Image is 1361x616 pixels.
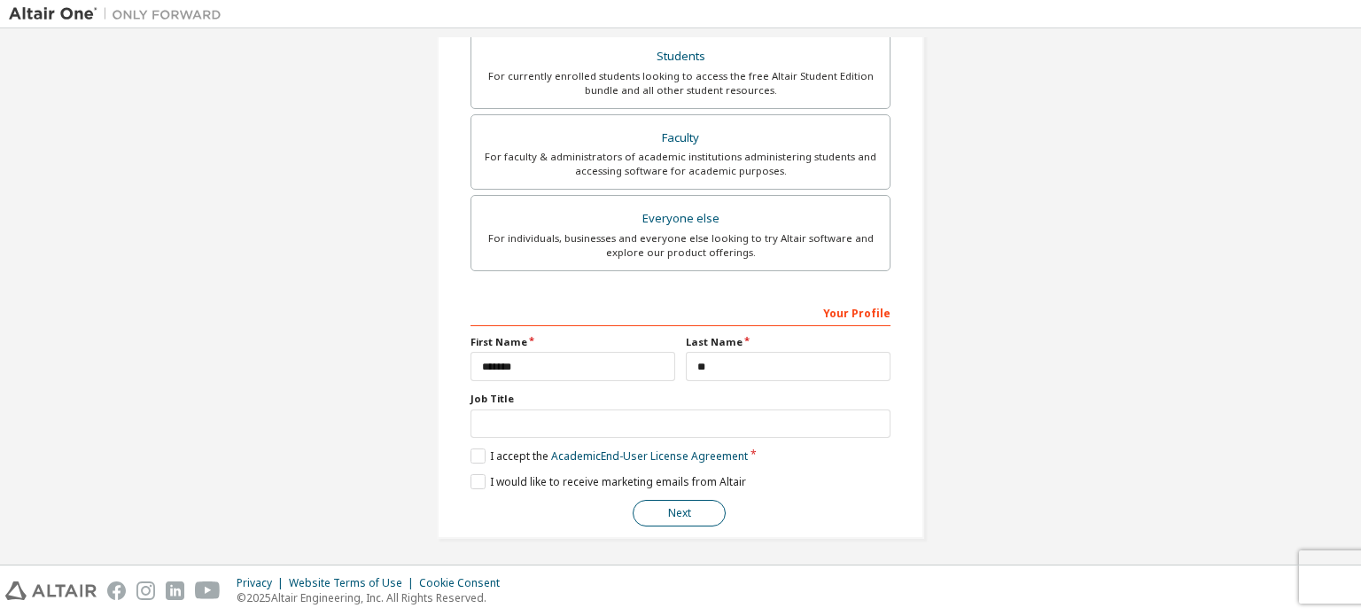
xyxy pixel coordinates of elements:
div: Students [482,44,879,69]
label: Job Title [471,392,890,406]
img: instagram.svg [136,581,155,600]
img: Altair One [9,5,230,23]
label: I would like to receive marketing emails from Altair [471,474,746,489]
img: altair_logo.svg [5,581,97,600]
button: Next [633,500,726,526]
div: For faculty & administrators of academic institutions administering students and accessing softwa... [482,150,879,178]
div: For currently enrolled students looking to access the free Altair Student Edition bundle and all ... [482,69,879,97]
p: © 2025 Altair Engineering, Inc. All Rights Reserved. [237,590,510,605]
img: facebook.svg [107,581,126,600]
div: Privacy [237,576,289,590]
div: Website Terms of Use [289,576,419,590]
label: I accept the [471,448,748,464]
div: Faculty [482,126,879,151]
div: For individuals, businesses and everyone else looking to try Altair software and explore our prod... [482,231,879,260]
img: youtube.svg [195,581,221,600]
img: linkedin.svg [166,581,184,600]
label: First Name [471,335,675,349]
div: Everyone else [482,207,879,231]
a: Academic End-User License Agreement [551,448,748,464]
label: Last Name [686,335,890,349]
div: Cookie Consent [419,576,510,590]
div: Your Profile [471,298,890,326]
